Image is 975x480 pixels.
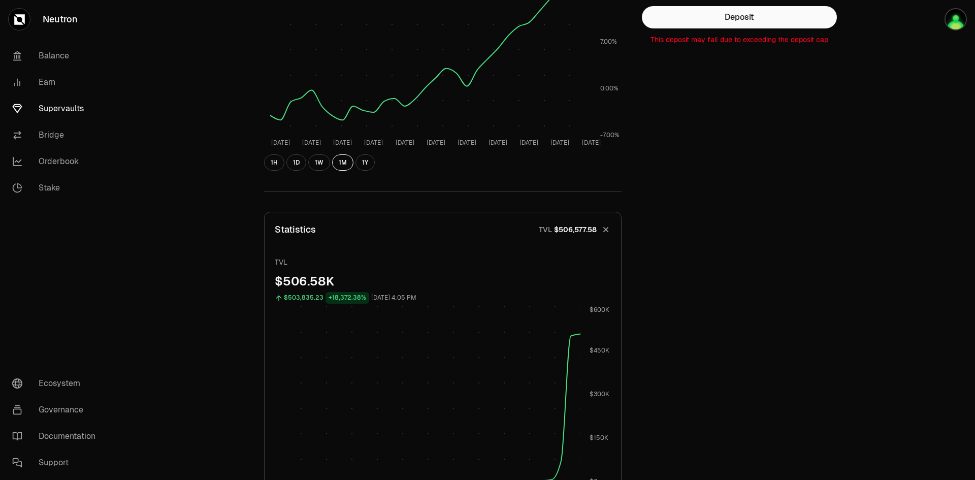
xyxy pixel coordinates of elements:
[4,450,110,476] a: Support
[458,139,476,147] tspan: [DATE]
[275,273,611,290] div: $506.58K
[582,139,601,147] tspan: [DATE]
[275,222,316,237] p: Statistics
[600,84,619,92] tspan: 0.00%
[4,397,110,423] a: Governance
[4,175,110,201] a: Stake
[539,225,552,235] p: TVL
[4,69,110,95] a: Earn
[264,154,284,171] button: 1H
[4,148,110,175] a: Orderbook
[326,292,369,304] div: +18,372.38%
[4,370,110,397] a: Ecosystem
[554,225,597,235] span: $506,577.58
[600,131,620,139] tspan: -7.00%
[332,154,353,171] button: 1M
[945,8,967,30] img: picsou
[308,154,330,171] button: 1W
[590,390,609,398] tspan: $300K
[4,43,110,69] a: Balance
[590,434,608,442] tspan: $150K
[302,139,321,147] tspan: [DATE]
[271,139,290,147] tspan: [DATE]
[396,139,414,147] tspan: [DATE]
[371,292,416,304] div: [DATE] 4:05 PM
[286,154,306,171] button: 1D
[519,139,538,147] tspan: [DATE]
[590,346,609,355] tspan: $450K
[265,212,621,247] button: StatisticsTVL$506,577.58
[642,35,837,45] p: This deposit may fail due to exceeding the deposit cap
[427,139,445,147] tspan: [DATE]
[333,139,352,147] tspan: [DATE]
[489,139,507,147] tspan: [DATE]
[642,6,837,28] button: Deposit
[590,306,609,314] tspan: $600K
[4,423,110,450] a: Documentation
[364,139,383,147] tspan: [DATE]
[355,154,375,171] button: 1Y
[284,292,323,304] div: $503,835.23
[550,139,569,147] tspan: [DATE]
[600,38,617,46] tspan: 7.00%
[4,95,110,122] a: Supervaults
[275,257,611,267] p: TVL
[4,122,110,148] a: Bridge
